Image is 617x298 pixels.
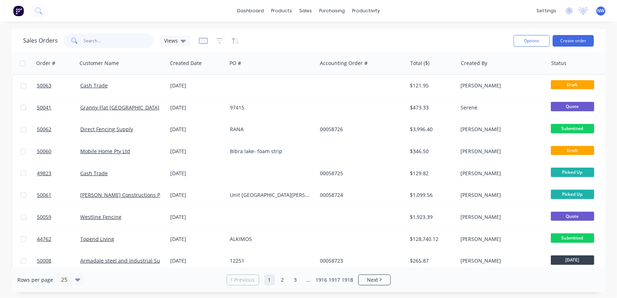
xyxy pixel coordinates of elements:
[37,170,51,177] span: 49823
[37,191,51,199] span: 50061
[460,213,541,221] div: [PERSON_NAME]
[461,60,487,67] div: Created By
[320,191,400,199] div: 00058724
[264,275,275,285] a: Page 1 is your current page
[230,104,310,111] div: 97415
[170,60,202,67] div: Created Date
[227,276,259,284] a: Previous page
[23,37,58,44] h1: Sales Orders
[80,82,108,89] a: Cash Trade
[277,275,288,285] a: Page 2
[410,60,429,67] div: Total ($)
[553,35,594,47] button: Create order
[410,126,453,133] div: $3,996.40
[316,5,348,16] div: purchasing
[37,213,51,221] span: 50059
[460,257,541,264] div: [PERSON_NAME]
[316,275,327,285] a: Page 1916
[460,126,541,133] div: [PERSON_NAME]
[551,60,566,67] div: Status
[230,60,241,67] div: PO #
[290,275,301,285] a: Page 3
[37,163,80,184] a: 49823
[80,236,114,242] a: Topend Living
[37,250,80,272] a: 50008
[170,257,224,264] div: [DATE]
[410,257,453,264] div: $265.87
[410,104,453,111] div: $473.33
[320,170,400,177] div: 00058725
[410,148,453,155] div: $346.50
[80,104,159,111] a: Granny Flat [GEOGRAPHIC_DATA]
[37,206,80,228] a: 50059
[170,170,224,177] div: [DATE]
[36,60,55,67] div: Order #
[460,236,541,243] div: [PERSON_NAME]
[170,236,224,243] div: [DATE]
[460,148,541,155] div: [PERSON_NAME]
[170,126,224,133] div: [DATE]
[320,126,400,133] div: 00058726
[460,104,541,111] div: Serene
[551,124,594,133] span: Submitted
[410,236,453,243] div: $128,740.12
[460,170,541,177] div: [PERSON_NAME]
[367,276,378,284] span: Next
[410,170,453,177] div: $129.82
[13,5,24,16] img: Factory
[267,5,296,16] div: products
[359,276,390,284] a: Next page
[80,60,119,67] div: Customer Name
[170,82,224,89] div: [DATE]
[230,236,310,243] div: ALKIMOS
[514,35,550,47] button: Options
[551,102,594,111] span: Quote
[170,148,224,155] div: [DATE]
[410,82,453,89] div: $121.95
[551,146,594,155] span: Draft
[80,148,130,155] a: Mobile Home Pty Ltd
[170,191,224,199] div: [DATE]
[80,191,173,198] a: [PERSON_NAME] Constructions Pty Ltd
[170,213,224,221] div: [DATE]
[230,148,310,155] div: Bibra lake- foam strip
[170,104,224,111] div: [DATE]
[37,257,51,264] span: 50008
[296,5,316,16] div: sales
[320,60,368,67] div: Accounting Order #
[230,126,310,133] div: RANA
[460,191,541,199] div: [PERSON_NAME]
[230,191,310,199] div: Unit [GEOGRAPHIC_DATA][PERSON_NAME]
[37,97,80,118] a: 50041
[551,255,594,264] span: [DATE]
[230,257,310,264] div: 12251
[80,213,121,220] a: Westline Fencing
[233,5,267,16] a: dashboard
[551,80,594,89] span: Draft
[533,5,560,16] div: settings
[551,212,594,221] span: Quote
[37,104,51,111] span: 50041
[37,236,51,243] span: 44762
[348,5,384,16] div: productivity
[37,228,80,250] a: 44762
[551,233,594,242] span: Submitted
[80,170,108,177] a: Cash Trade
[164,37,178,44] span: Views
[551,190,594,199] span: Picked Up
[329,275,340,285] a: Page 1917
[37,184,80,206] a: 50061
[84,34,154,48] input: Search...
[410,191,453,199] div: $1,099.56
[37,75,80,96] a: 50063
[37,126,51,133] span: 50062
[37,148,51,155] span: 50060
[303,275,314,285] a: Jump forward
[37,141,80,162] a: 50060
[460,82,541,89] div: [PERSON_NAME]
[234,276,255,284] span: Previous
[80,126,133,133] a: Direct Fencing Supply
[410,213,453,221] div: $1,923.39
[80,257,175,264] a: Armadale steel and Industrial Supplies
[597,8,605,14] span: NW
